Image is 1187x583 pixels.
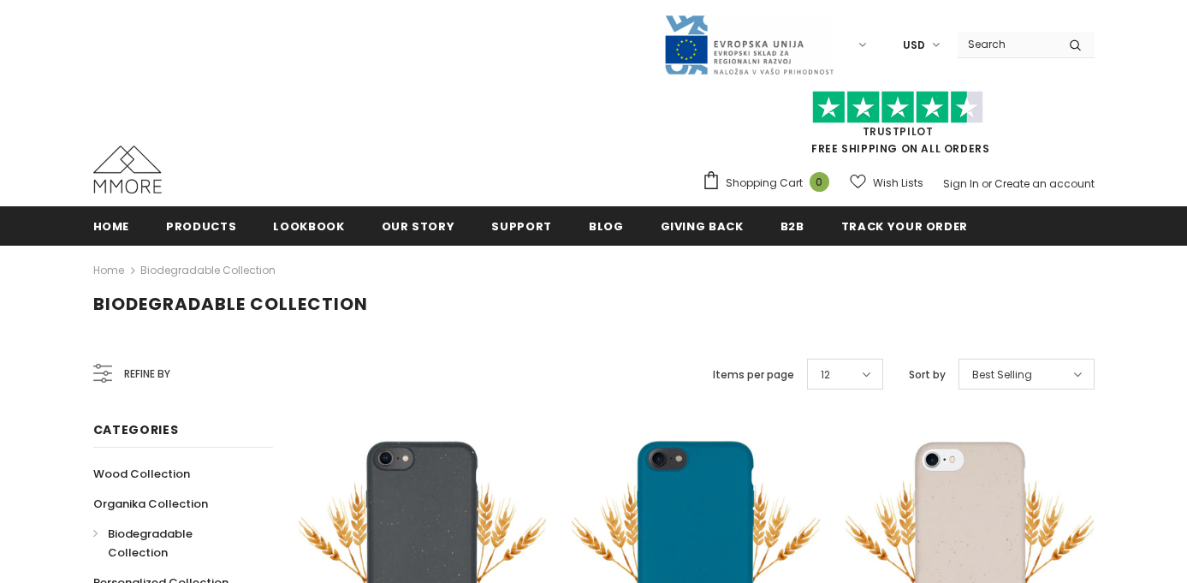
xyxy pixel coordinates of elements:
a: Lookbook [273,206,344,245]
a: Trustpilot [863,124,934,139]
img: MMORE Cases [93,146,162,193]
a: Shopping Cart 0 [702,170,838,196]
span: 0 [810,172,829,192]
a: Products [166,206,236,245]
a: Wood Collection [93,459,190,489]
span: Wish Lists [873,175,923,192]
span: Track your order [841,218,968,235]
img: Trust Pilot Stars [812,91,983,124]
span: Giving back [661,218,744,235]
span: B2B [780,218,804,235]
input: Search Site [958,32,1056,57]
span: Products [166,218,236,235]
span: 12 [821,366,830,384]
span: support [491,218,552,235]
a: Wish Lists [850,168,923,198]
a: Sign In [943,176,979,191]
a: Home [93,260,124,281]
span: Wood Collection [93,466,190,482]
span: or [982,176,992,191]
a: Javni Razpis [663,37,834,51]
a: Blog [589,206,624,245]
a: Home [93,206,130,245]
a: support [491,206,552,245]
span: Blog [589,218,624,235]
a: Organika Collection [93,489,208,519]
a: Biodegradable Collection [93,519,254,568]
label: Items per page [713,366,794,384]
span: Organika Collection [93,496,208,512]
span: Biodegradable Collection [108,526,193,561]
span: USD [903,37,925,54]
a: Biodegradable Collection [140,263,276,277]
span: FREE SHIPPING ON ALL ORDERS [702,98,1095,156]
a: Create an account [994,176,1095,191]
span: Best Selling [972,366,1032,384]
a: Track your order [841,206,968,245]
span: Our Story [382,218,455,235]
span: Refine by [124,365,170,384]
a: Our Story [382,206,455,245]
a: B2B [780,206,804,245]
label: Sort by [909,366,946,384]
span: Home [93,218,130,235]
span: Lookbook [273,218,344,235]
span: Shopping Cart [726,175,803,192]
a: Giving back [661,206,744,245]
span: Biodegradable Collection [93,292,368,316]
span: Categories [93,421,179,438]
img: Javni Razpis [663,14,834,76]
